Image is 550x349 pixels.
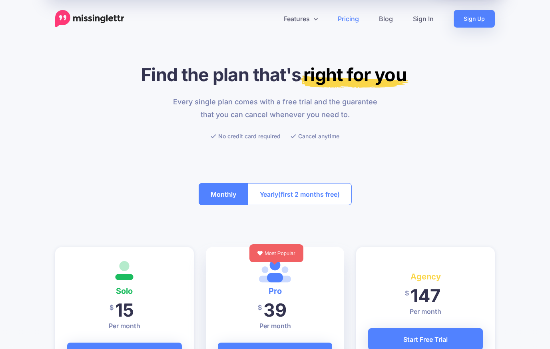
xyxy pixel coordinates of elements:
[454,10,495,28] a: Sign Up
[55,10,124,28] a: Home
[369,10,403,28] a: Blog
[301,64,409,88] mark: right for you
[67,285,182,297] h4: Solo
[199,183,248,205] button: Monthly
[263,299,287,321] span: 39
[328,10,369,28] a: Pricing
[115,299,134,321] span: 15
[55,64,495,86] h1: Find the plan that's
[211,131,281,141] li: No credit card required
[168,96,382,121] p: Every single plan comes with a free trial and the guarantee that you can cancel whenever you need...
[278,188,340,201] span: (first 2 months free)
[249,244,303,262] div: Most Popular
[110,299,114,317] span: $
[218,321,333,331] p: Per month
[248,183,352,205] button: Yearly(first 2 months free)
[67,321,182,331] p: Per month
[368,307,483,316] p: Per month
[258,299,262,317] span: $
[291,131,339,141] li: Cancel anytime
[218,285,333,297] h4: Pro
[411,285,440,307] span: 147
[368,270,483,283] h4: Agency
[274,10,328,28] a: Features
[405,284,409,302] span: $
[403,10,444,28] a: Sign In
